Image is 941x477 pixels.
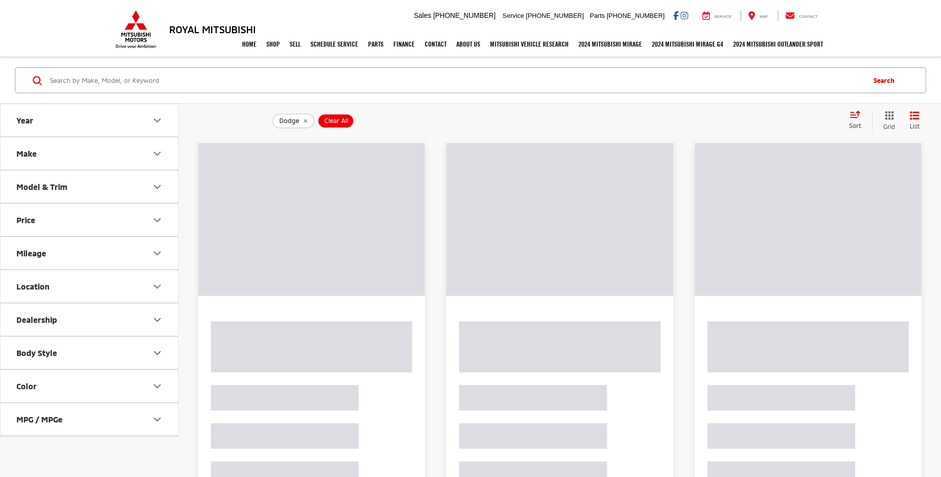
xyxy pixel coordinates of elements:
div: Location [151,281,163,293]
div: MPG / MPGe [151,414,163,425]
button: DealershipDealership [0,303,179,336]
span: Dodge [279,117,299,125]
div: Year [151,115,163,126]
button: remove Dodge [272,114,314,128]
a: Finance [388,32,420,57]
span: Service [714,14,732,19]
span: Sort [849,122,861,129]
a: Service [695,11,739,21]
a: Contact [778,11,825,21]
span: [PHONE_NUMBER] [433,11,496,19]
div: Year [16,116,33,125]
div: Body Style [151,347,163,359]
a: Home [237,32,261,57]
span: Sales [414,11,431,19]
button: List View [902,111,927,131]
div: MPG / MPGe [16,415,63,424]
div: Dealership [151,314,163,326]
a: Contact [420,32,451,57]
button: Search [864,68,909,93]
button: MileageMileage [0,237,179,269]
div: Color [151,380,163,392]
h3: Royal Mitsubishi [169,24,256,35]
span: [PHONE_NUMBER] [607,12,665,19]
div: Make [16,149,37,158]
a: Shop [261,32,285,57]
div: Color [16,381,37,391]
a: About Us [451,32,485,57]
a: Facebook: Click to visit our Facebook page [673,11,679,19]
a: 2024 Mitsubishi Mirage G4 [647,32,728,57]
button: Grid View [872,111,902,131]
div: Price [16,215,35,225]
span: Parts [590,12,605,19]
div: Make [151,148,163,160]
button: MPG / MPGeMPG / MPGe [0,403,179,435]
button: YearYear [0,104,179,136]
button: Model & TrimModel & Trim [0,171,179,203]
div: Mileage [151,247,163,259]
input: Search by Make, Model, or Keyword [49,68,864,92]
span: Map [759,14,768,19]
a: Schedule Service: Opens in a new tab [306,32,363,57]
span: Clear All [324,117,348,125]
span: Grid [883,122,895,131]
button: LocationLocation [0,270,179,302]
div: Mileage [16,248,46,258]
a: Sell [285,32,306,57]
button: Body StyleBody Style [0,337,179,369]
span: List [910,122,920,130]
a: Instagram: Click to visit our Instagram page [681,11,688,19]
div: Dealership [16,315,57,324]
button: ColorColor [0,370,179,402]
button: Select sort value [844,111,872,130]
a: Map [741,11,775,21]
a: 2024 Mitsubishi Mirage [573,32,647,57]
span: Contact [799,14,817,19]
div: Body Style [16,348,57,358]
img: Mitsubishi [114,10,158,49]
a: Mitsubishi Vehicle Research [485,32,573,57]
a: Parts: Opens in a new tab [363,32,388,57]
div: Model & Trim [151,181,163,193]
button: Cylinder [0,436,179,469]
span: [PHONE_NUMBER] [526,12,584,19]
div: Location [16,282,50,291]
button: PricePrice [0,204,179,236]
button: MakeMake [0,137,179,170]
div: Price [151,214,163,226]
div: Model & Trim [16,182,67,191]
a: 2024 Mitsubishi Outlander SPORT [728,32,828,57]
button: Clear All [317,114,354,128]
span: Service [502,12,524,19]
